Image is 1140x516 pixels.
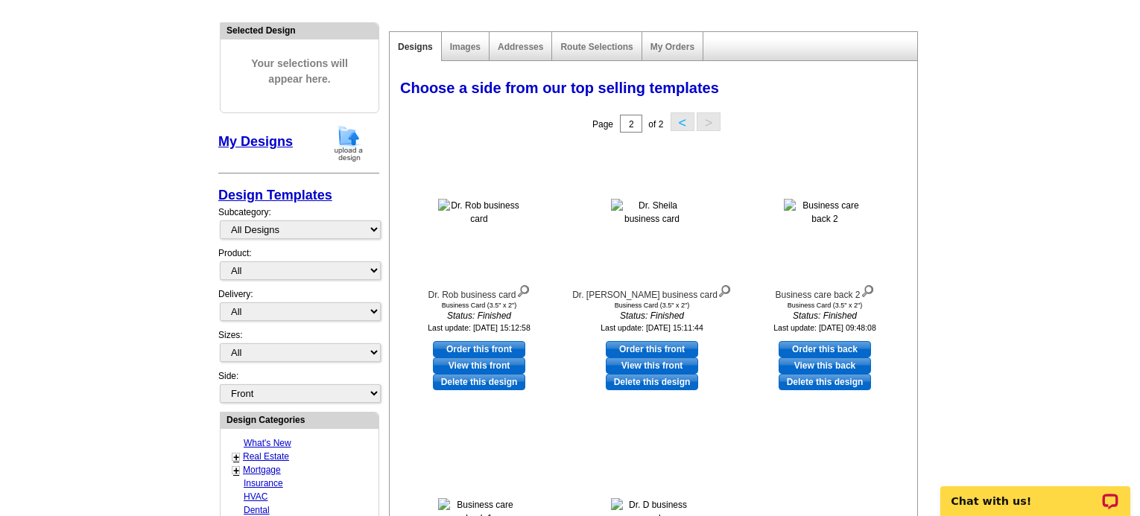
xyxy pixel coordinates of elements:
[218,369,379,404] div: Side:
[218,188,332,203] a: Design Templates
[244,438,291,448] a: What's New
[601,323,703,332] small: Last update: [DATE] 15:11:44
[606,341,698,357] a: use this design
[779,374,871,390] a: Delete this design
[233,451,239,463] a: +
[433,374,525,390] a: Delete this design
[450,42,481,52] a: Images
[516,281,531,298] img: view design details
[773,323,876,332] small: Last update: [DATE] 09:48:08
[218,328,379,369] div: Sizes:
[400,80,719,96] span: Choose a side from our top selling templates
[218,206,379,246] div: Subcategory:
[592,119,613,130] span: Page
[779,341,871,357] a: use this design
[784,199,866,226] img: Business care back 2
[570,302,734,309] div: Business Card (3.5" x 2")
[779,357,871,374] a: View this back
[606,357,698,374] a: View this front
[570,281,734,302] div: Dr. [PERSON_NAME] business card
[221,413,379,427] div: Design Categories
[428,323,531,332] small: Last update: [DATE] 15:12:58
[433,341,525,357] a: use this design
[611,199,693,226] img: Dr. Sheila business card
[498,42,543,52] a: Addresses
[329,124,368,162] img: upload-design
[650,42,694,52] a: My Orders
[221,23,379,37] div: Selected Design
[931,469,1140,516] iframe: LiveChat chat widget
[648,119,663,130] span: of 2
[244,478,283,488] a: Insurance
[397,281,561,302] div: Dr. Rob business card
[218,246,379,287] div: Product:
[560,42,633,52] a: Route Selections
[570,309,734,322] i: Status: Finished
[671,112,694,131] button: <
[438,199,520,226] img: Dr. Rob business card
[218,287,379,328] div: Delivery:
[743,281,907,302] div: Business care back 2
[606,374,698,390] a: Delete this design
[218,134,293,149] a: My Designs
[397,302,561,309] div: Business Card (3.5" x 2")
[398,42,433,52] a: Designs
[397,309,561,322] i: Status: Finished
[244,505,270,515] a: Dental
[743,309,907,322] i: Status: Finished
[861,281,875,298] img: view design details
[433,357,525,374] a: View this front
[697,112,721,131] button: >
[244,491,267,502] a: HVAC
[243,451,289,462] a: Real Estate
[743,302,907,309] div: Business Card (3.5" x 2")
[243,465,281,475] a: Mortgage
[232,41,367,102] span: Your selections will appear here.
[718,281,732,298] img: view design details
[233,465,239,477] a: +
